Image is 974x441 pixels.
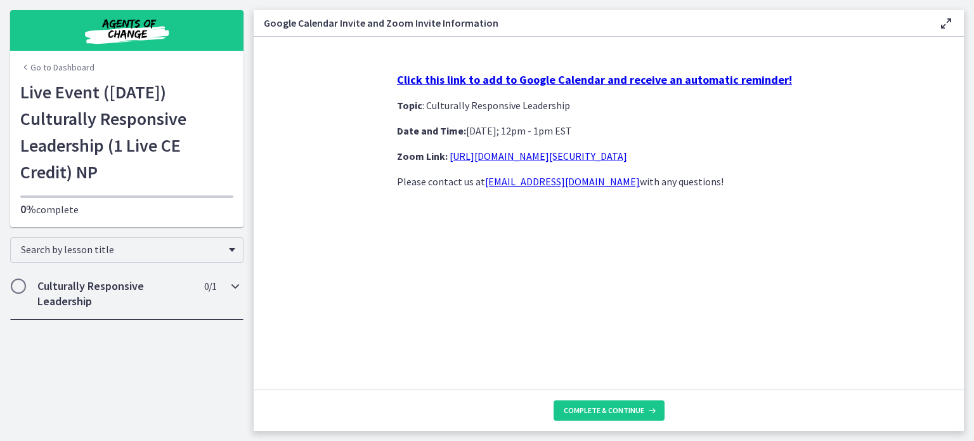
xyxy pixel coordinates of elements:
h2: Culturally Responsive Leadership [37,279,192,309]
span: 0 / 1 [204,279,216,294]
p: Please contact us at with any questions! [397,174,821,189]
h1: Live Event ([DATE]) Culturally Responsive Leadership (1 Live CE Credit) NP [20,79,233,185]
button: Complete & continue [554,400,665,421]
a: Click this link to add to Google Calendar and receive an automatic reminder! [397,74,792,86]
img: Agents of Change [51,15,203,46]
strong: Date and Time: [397,124,466,137]
a: [EMAIL_ADDRESS][DOMAIN_NAME] [485,175,640,188]
h3: Google Calendar Invite and Zoom Invite Information [264,15,918,30]
span: Complete & continue [564,405,644,416]
span: Search by lesson title [21,243,223,256]
p: [DATE]; 12pm - 1pm EST [397,123,821,138]
p: : Culturally Responsive Leadership [397,98,821,113]
a: [URL][DOMAIN_NAME][SECURITY_DATA] [450,150,627,162]
div: Search by lesson title [10,237,243,263]
strong: Zoom Link: [397,150,448,162]
span: 0% [20,202,36,216]
p: complete [20,202,233,217]
strong: Topic [397,99,422,112]
a: Go to Dashboard [20,61,94,74]
strong: Click this link to add to Google Calendar and receive an automatic reminder! [397,72,792,87]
